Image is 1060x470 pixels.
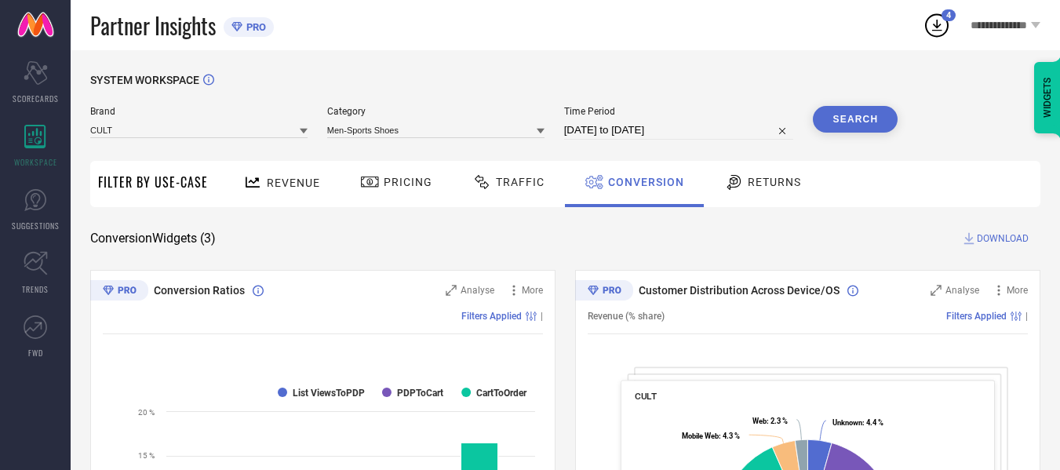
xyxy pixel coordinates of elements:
span: Brand [90,106,308,117]
span: Conversion Widgets ( 3 ) [90,231,216,246]
input: Select time period [564,121,794,140]
text: 20 % [138,408,155,417]
span: Analyse [945,285,979,296]
svg: Zoom [446,285,457,296]
span: Returns [748,176,801,188]
span: SCORECARDS [13,93,59,104]
span: | [541,311,543,322]
span: Traffic [496,176,545,188]
span: Time Period [564,106,794,117]
div: Premium [90,280,148,304]
svg: Zoom [931,285,942,296]
span: PRO [242,21,266,33]
text: CartToOrder [476,388,527,399]
text: 15 % [138,451,155,460]
span: Pricing [384,176,432,188]
span: | [1025,311,1028,322]
span: Revenue [267,177,320,189]
span: Conversion Ratios [154,284,245,297]
span: WORKSPACE [14,156,57,168]
span: Category [327,106,545,117]
text: : 4.3 % [682,432,740,440]
span: Filter By Use-Case [98,173,208,191]
tspan: Unknown [832,418,862,427]
span: More [1007,285,1028,296]
span: TRENDS [22,283,49,295]
span: Customer Distribution Across Device/OS [639,284,840,297]
span: Analyse [461,285,494,296]
span: More [522,285,543,296]
tspan: Web [752,417,767,425]
span: Filters Applied [946,311,1007,322]
div: Open download list [923,11,951,39]
span: Filters Applied [461,311,522,322]
button: Search [813,106,898,133]
span: 4 [946,10,951,20]
span: SUGGESTIONS [12,220,60,231]
text: : 2.3 % [752,417,788,425]
text: : 4.4 % [832,418,883,427]
div: Premium [575,280,633,304]
text: PDPToCart [397,388,443,399]
span: Revenue (% share) [588,311,665,322]
span: SYSTEM WORKSPACE [90,74,199,86]
text: List ViewsToPDP [293,388,365,399]
tspan: Mobile Web [682,432,719,440]
span: Partner Insights [90,9,216,42]
span: Conversion [608,176,684,188]
span: DOWNLOAD [977,231,1029,246]
span: CULT [635,391,657,402]
span: FWD [28,347,43,359]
